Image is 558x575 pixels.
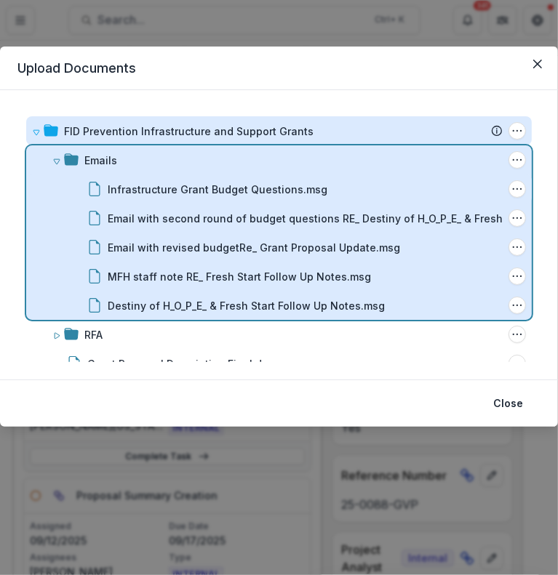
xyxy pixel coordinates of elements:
div: Grant Proposal Description Final.docx [87,356,279,371]
button: MFH staff note RE_ Fresh Start Follow Up Notes.msg Options [509,268,526,285]
div: Infrastructure Grant Budget Questions.msgInfrastructure Grant Budget Questions.msg Options [26,174,532,204]
button: Email with second round of budget questions RE_ Destiny of H_O_P_E_ & Fresh Start Follow Up Notes... [509,209,526,227]
div: Email with revised budgetRe_ Grant Proposal Update.msg [108,240,400,255]
div: Destiny of H_O_P_E_ & Fresh Start Follow Up Notes.msgDestiny of H_O_P_E_ & Fresh Start Follow Up ... [26,291,532,320]
button: Grant Proposal Description Final.docx Options [509,355,526,372]
div: Email with revised budgetRe_ Grant Proposal Update.msgEmail with revised budgetRe_ Grant Proposal... [26,233,532,262]
div: Email with second round of budget questions RE_ Destiny of H_O_P_E_ & Fresh Start Follow Up Notes... [26,204,532,233]
div: Grant Proposal Description Final.docxGrant Proposal Description Final.docx Options [26,349,532,378]
div: FID Prevention Infrastructure and Support GrantsFID Prevention Infrastructure and Support Grants ... [26,116,532,145]
div: EmailsEmails Options [26,145,532,174]
button: Email with revised budgetRe_ Grant Proposal Update.msg Options [509,238,526,256]
button: Emails Options [509,151,526,169]
div: EmailsEmails OptionsInfrastructure Grant Budget Questions.msgInfrastructure Grant Budget Question... [26,145,532,320]
div: FID Prevention Infrastructure and Support Grants [64,124,314,139]
div: RFARFA Options [26,320,532,349]
button: RFA Options [509,326,526,343]
div: RFA [84,327,103,342]
button: Destiny of H_O_P_E_ & Fresh Start Follow Up Notes.msg Options [509,297,526,314]
div: Destiny of H_O_P_E_ & Fresh Start Follow Up Notes.msg [108,298,385,313]
button: FID Prevention Infrastructure and Support Grants Options [509,122,526,140]
button: Close [485,392,532,415]
div: MFH staff note RE_ Fresh Start Follow Up Notes.msg [108,269,371,284]
div: Emails [84,153,117,168]
div: MFH staff note RE_ Fresh Start Follow Up Notes.msgMFH staff note RE_ Fresh Start Follow Up Notes.... [26,262,532,291]
div: Infrastructure Grant Budget Questions.msg [108,182,327,197]
button: Close [526,52,549,76]
button: Infrastructure Grant Budget Questions.msg Options [509,180,526,198]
